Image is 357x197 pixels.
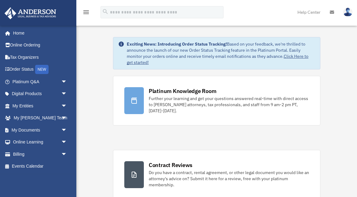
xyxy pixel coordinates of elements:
a: Digital Productsarrow_drop_down [4,88,76,100]
div: Based on your feedback, we're thrilled to announce the launch of our new Order Status Tracking fe... [127,41,315,65]
span: arrow_drop_down [61,112,73,125]
div: Platinum Knowledge Room [149,87,217,95]
a: Click Here to get started! [127,54,308,65]
a: Online Ordering [4,39,76,51]
i: menu [82,9,90,16]
div: Do you have a contract, rental agreement, or other legal document you would like an attorney's ad... [149,169,309,188]
div: Contract Reviews [149,161,192,169]
a: Tax Organizers [4,51,76,63]
a: menu [82,11,90,16]
a: Billingarrow_drop_down [4,148,76,160]
span: arrow_drop_down [61,100,73,112]
a: Home [4,27,73,39]
span: arrow_drop_down [61,124,73,136]
img: Anderson Advisors Platinum Portal [3,7,58,19]
a: My Entitiesarrow_drop_down [4,100,76,112]
span: arrow_drop_down [61,136,73,149]
a: Online Learningarrow_drop_down [4,136,76,148]
a: Platinum Q&Aarrow_drop_down [4,76,76,88]
i: search [102,8,109,15]
a: My [PERSON_NAME] Teamarrow_drop_down [4,112,76,124]
div: NEW [35,65,49,74]
a: My Documentsarrow_drop_down [4,124,76,136]
span: arrow_drop_down [61,76,73,88]
img: User Pic [343,8,352,17]
span: arrow_drop_down [61,88,73,100]
a: Platinum Knowledge Room Further your learning and get your questions answered real-time with dire... [113,76,320,125]
a: Order StatusNEW [4,63,76,76]
a: Events Calendar [4,160,76,173]
span: arrow_drop_down [61,148,73,161]
strong: Exciting News: Introducing Order Status Tracking! [127,41,227,47]
div: Further your learning and get your questions answered real-time with direct access to [PERSON_NAM... [149,95,309,114]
